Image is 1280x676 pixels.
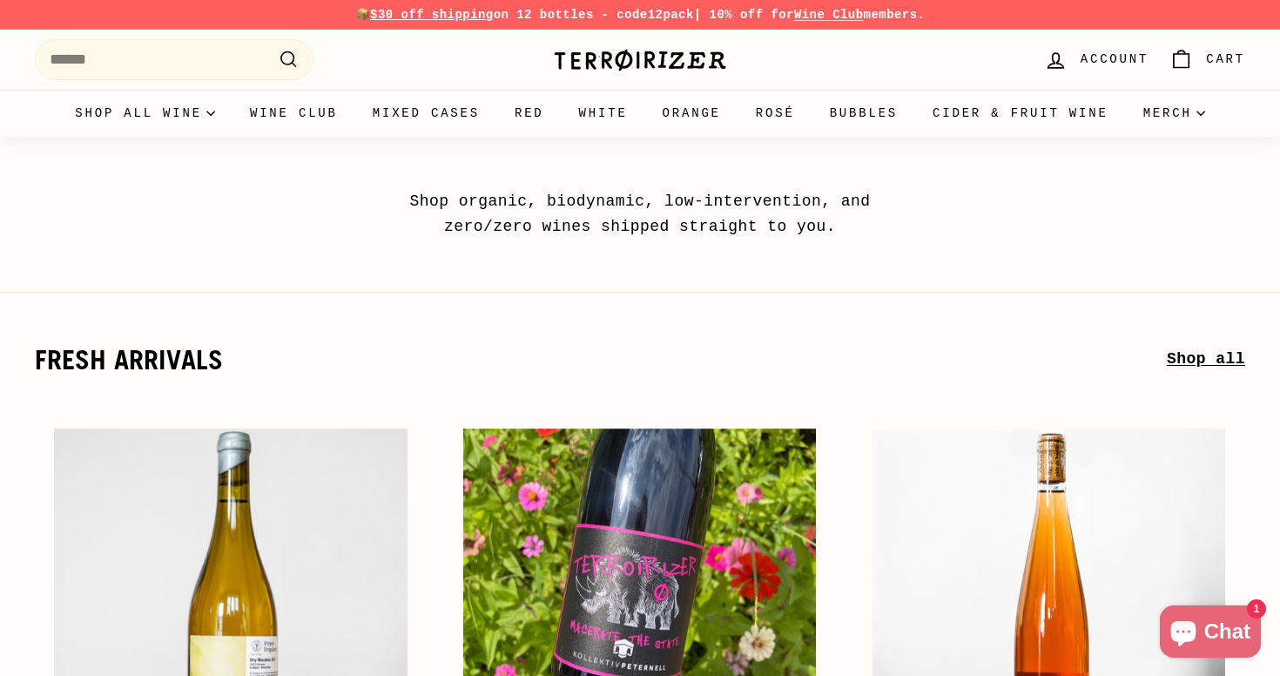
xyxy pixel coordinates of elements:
[648,8,694,22] strong: 12pack
[645,90,738,137] a: Orange
[1159,34,1256,85] a: Cart
[794,8,864,22] a: Wine Club
[915,90,1126,137] a: Cider & Fruit Wine
[1167,347,1245,372] a: Shop all
[35,345,1167,375] h2: fresh arrivals
[1034,34,1159,85] a: Account
[370,8,494,22] span: $30 off shipping
[232,90,355,137] a: Wine Club
[1206,50,1245,69] span: Cart
[812,90,915,137] a: Bubbles
[1155,605,1266,662] inbox-online-store-chat: Shopify online store chat
[57,90,232,137] summary: Shop all wine
[355,90,497,137] a: Mixed Cases
[562,90,645,137] a: White
[35,5,1245,24] p: 📦 on 12 bottles - code | 10% off for members.
[497,90,562,137] a: Red
[738,90,812,137] a: Rosé
[1081,50,1149,69] span: Account
[370,189,910,240] p: Shop organic, biodynamic, low-intervention, and zero/zero wines shipped straight to you.
[1126,90,1223,137] summary: Merch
